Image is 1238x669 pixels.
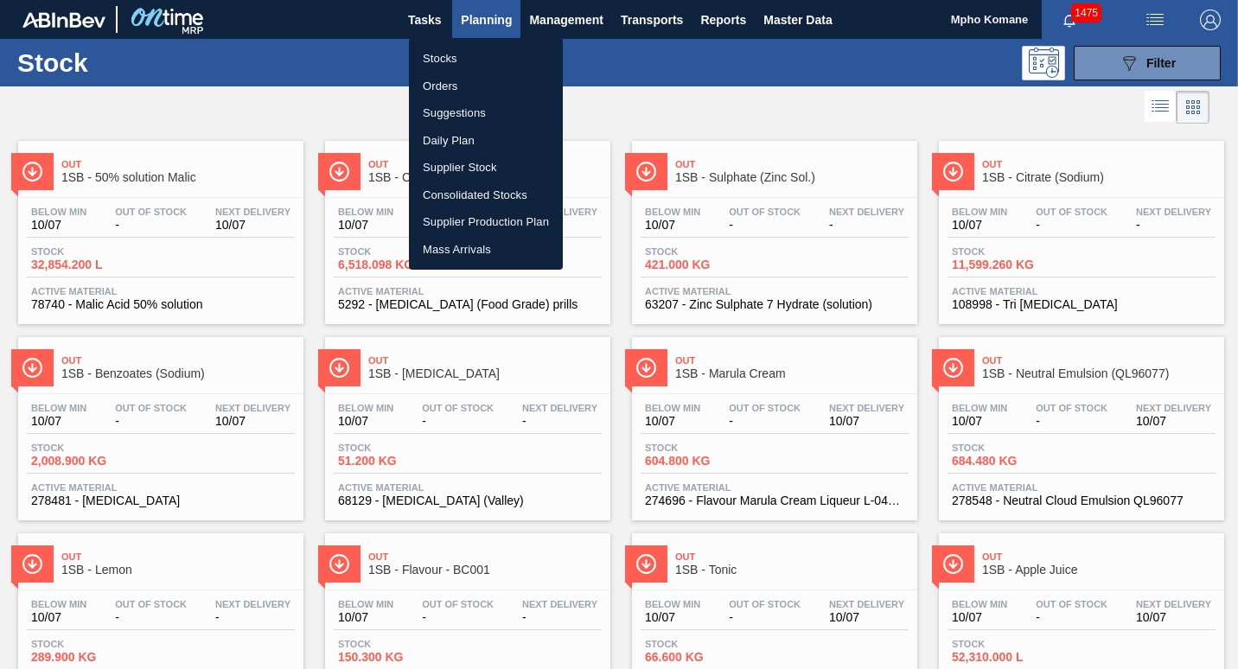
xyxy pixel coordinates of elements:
[409,45,563,73] a: Stocks
[409,208,563,236] a: Supplier Production Plan
[409,236,563,264] a: Mass Arrivals
[409,73,563,100] a: Orders
[409,99,563,127] a: Suggestions
[409,154,563,182] a: Supplier Stock
[409,127,563,155] a: Daily Plan
[409,182,563,209] a: Consolidated Stocks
